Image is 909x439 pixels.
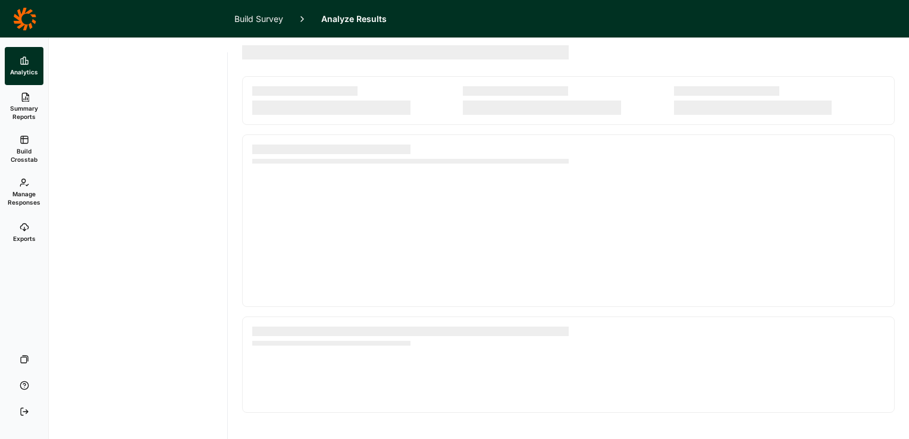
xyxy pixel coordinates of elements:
[13,234,36,243] span: Exports
[10,104,39,121] span: Summary Reports
[5,47,43,85] a: Analytics
[5,128,43,171] a: Build Crosstab
[10,68,38,76] span: Analytics
[10,147,39,164] span: Build Crosstab
[5,171,43,214] a: Manage Responses
[5,214,43,252] a: Exports
[5,85,43,128] a: Summary Reports
[8,190,40,206] span: Manage Responses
